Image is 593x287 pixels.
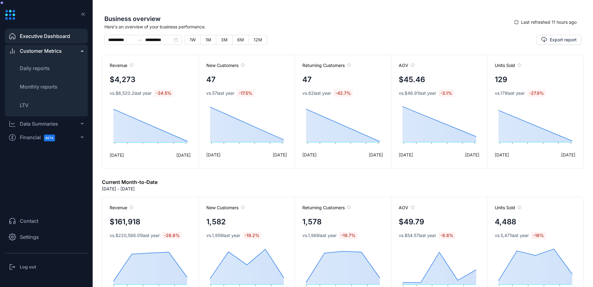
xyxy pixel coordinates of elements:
span: Business overview [104,14,510,23]
span: -19.2 % [243,232,261,239]
h4: $45.46 [399,74,425,85]
span: swap-right [138,37,143,42]
h4: 1,582 [206,216,226,227]
span: vs. 5,471 last year [495,232,529,239]
span: [DATE] [465,152,479,158]
span: Financial [20,131,61,144]
span: [DATE] [561,152,575,158]
span: sync [514,20,519,24]
span: vs. 1,959 last year [206,232,240,239]
h4: 129 [495,74,507,85]
span: -8.8 % [439,232,455,239]
span: to [138,37,143,42]
span: -42.7 % [334,89,353,97]
span: AOV [399,205,414,211]
span: [DATE] [176,152,191,158]
h4: $161,918 [110,216,140,227]
span: 1M [205,37,211,42]
span: vs. 57 last year [206,90,234,96]
span: LTV [20,102,28,108]
span: -34.5 % [154,89,173,97]
span: [DATE] [273,152,287,158]
span: -3.1 % [439,89,454,97]
button: Export report [536,35,581,45]
span: [DATE] [206,152,221,158]
span: -27.9 % [527,89,546,97]
span: Settings [20,233,39,241]
span: vs. $54.57 last year [399,232,436,239]
h4: $49.79 [399,216,424,227]
span: 1W [190,37,196,42]
span: vs. $6,520.2 last year [110,90,152,96]
h3: Log out [20,264,36,270]
p: [DATE] - [DATE] [102,186,135,192]
span: vs. 1,966 last year [302,232,337,239]
span: -18 % [531,232,546,239]
span: Executive Dashboard [20,32,70,40]
span: 3M [221,37,228,42]
h6: Current Month-to-Date [102,178,158,186]
span: [DATE] [399,152,413,158]
span: 6M [237,37,244,42]
span: Revenue [110,62,133,69]
span: Customer Metrics [20,47,62,55]
span: Export report [550,37,577,43]
div: Data Summaries [20,120,58,127]
span: -19.7 % [339,232,357,239]
span: Units Sold [495,62,521,69]
span: Contact [20,217,38,225]
span: -26.6 % [162,232,182,239]
span: Here's an overview of your business performance. [104,23,510,30]
span: New Customers [206,205,245,211]
span: AOV [399,62,414,69]
span: vs. $220,588.05 last year [110,232,160,239]
h4: $4,273 [110,74,135,85]
h4: 47 [302,74,312,85]
span: New Customers [206,62,245,69]
span: Returning Customers [302,205,351,211]
span: BETA [44,135,55,141]
button: syncLast refreshed 11 hours ago [510,17,581,27]
span: Units Sold [495,205,521,211]
span: [DATE] [495,152,509,158]
span: [DATE] [369,152,383,158]
span: 12M [254,37,262,42]
span: [DATE] [302,152,317,158]
span: vs. 82 last year [302,90,331,96]
span: [DATE] [110,152,124,158]
h4: 4,488 [495,216,516,227]
h4: 47 [206,74,216,85]
span: vs. $46.91 last year [399,90,436,96]
span: vs. 179 last year [495,90,525,96]
span: Returning Customers [302,62,351,69]
span: Monthly reports [20,84,57,90]
h4: 1,578 [302,216,322,227]
span: Last refreshed 11 hours ago [521,19,577,26]
span: -17.5 % [237,89,254,97]
span: Revenue [110,205,133,211]
span: Daily reports [20,65,50,71]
